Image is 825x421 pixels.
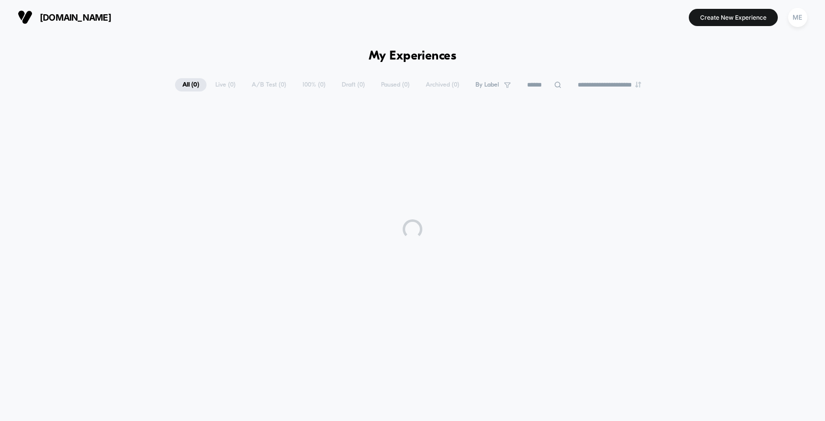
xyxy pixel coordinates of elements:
[15,9,114,25] button: [DOMAIN_NAME]
[788,8,807,27] div: ME
[689,9,778,26] button: Create New Experience
[785,7,810,28] button: ME
[369,49,457,63] h1: My Experiences
[18,10,32,25] img: Visually logo
[175,78,206,91] span: All ( 0 )
[475,81,499,89] span: By Label
[40,12,111,23] span: [DOMAIN_NAME]
[635,82,641,88] img: end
